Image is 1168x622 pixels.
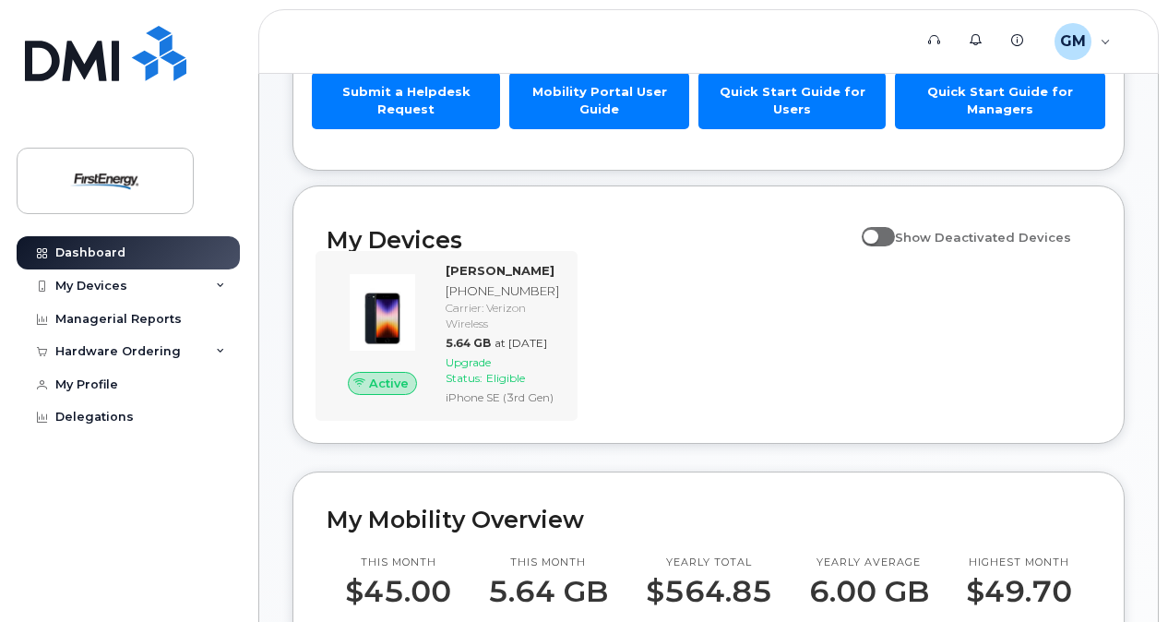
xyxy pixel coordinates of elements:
a: Mobility Portal User Guide [509,72,689,128]
p: Yearly total [646,556,772,570]
p: $49.70 [966,575,1072,608]
div: [PHONE_NUMBER] [446,282,559,300]
div: Ghebreselassie, Mulualem [1042,23,1124,60]
img: image20231002-3703462-1angbar.jpeg [341,271,423,353]
iframe: Messenger Launcher [1088,542,1154,608]
a: Active[PERSON_NAME][PHONE_NUMBER]Carrier: Verizon Wireless5.64 GBat [DATE]Upgrade Status:Eligible... [327,262,566,410]
p: 6.00 GB [809,575,929,608]
h2: My Mobility Overview [327,506,1091,533]
div: iPhone SE (3rd Gen) [446,389,559,405]
span: Active [369,375,409,392]
p: This month [345,556,451,570]
span: 5.64 GB [446,336,491,350]
p: $564.85 [646,575,772,608]
a: Quick Start Guide for Users [698,72,886,128]
span: Show Deactivated Devices [895,230,1071,245]
span: Eligible [486,371,525,385]
span: at [DATE] [495,336,547,350]
a: Quick Start Guide for Managers [895,72,1105,128]
p: This month [488,556,608,570]
p: Highest month [966,556,1072,570]
p: Yearly average [809,556,929,570]
div: Carrier: Verizon Wireless [446,300,559,331]
span: GM [1060,30,1086,53]
p: $45.00 [345,575,451,608]
p: 5.64 GB [488,575,608,608]
a: Submit a Helpdesk Request [312,72,500,128]
input: Show Deactivated Devices [862,220,876,234]
h2: My Devices [327,226,852,254]
strong: [PERSON_NAME] [446,263,554,278]
span: Upgrade Status: [446,355,491,385]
